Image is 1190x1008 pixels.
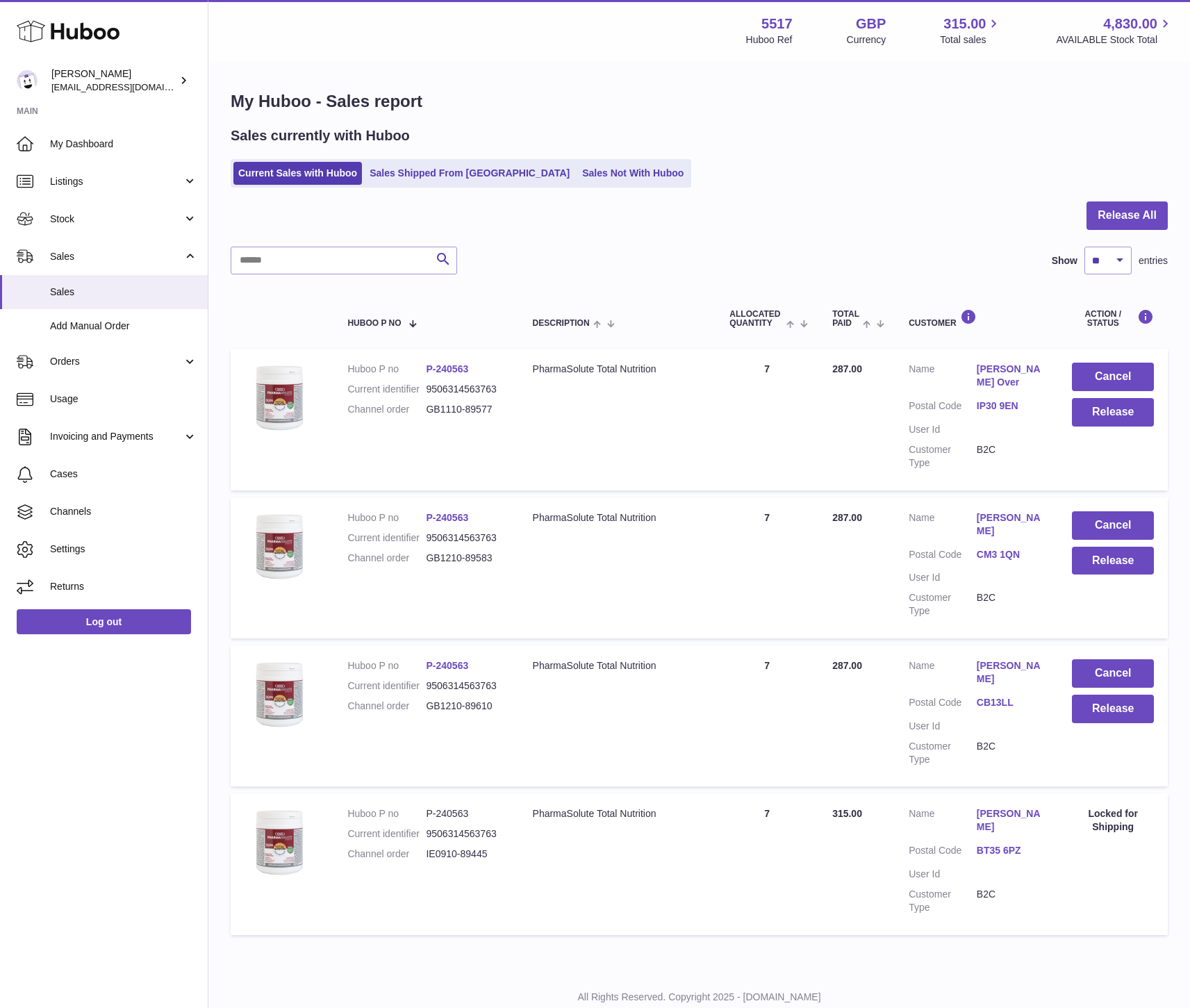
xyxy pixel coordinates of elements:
[347,659,426,672] dt: Huboo P no
[220,991,1179,1004] p: All Rights Reserved. Copyright 2025 - [DOMAIN_NAME]
[977,443,1045,470] dd: B2C
[347,827,426,841] dt: Current identifier
[832,310,859,328] span: Total paid
[347,700,426,713] dt: Channel order
[716,793,818,934] td: 7
[847,33,886,47] div: Currency
[51,67,176,94] div: [PERSON_NAME]
[943,15,986,33] span: 315.00
[909,443,977,470] dt: Customer Type
[746,33,793,47] div: Huboo Ref
[977,844,1045,857] a: BT35 6PZ
[909,591,977,618] dt: Customer Type
[909,868,977,881] dt: User Id
[426,848,504,861] dd: IE0910-89445
[1103,15,1157,33] span: 4,830.00
[426,807,504,820] dd: P-240563
[1086,201,1168,230] button: Release All
[347,403,426,416] dt: Channel order
[426,827,504,841] dd: 9506314563763
[977,740,1045,766] dd: B2C
[716,645,818,786] td: 7
[977,511,1045,538] a: [PERSON_NAME]
[233,162,362,185] a: Current Sales with Huboo
[940,15,1002,47] a: 315.00 Total sales
[231,126,410,145] h2: Sales currently with Huboo
[347,319,401,328] span: Huboo P no
[426,552,504,565] dd: GB1210-89583
[832,808,862,819] span: 315.00
[977,659,1045,686] a: [PERSON_NAME]
[1072,309,1154,328] div: Action / Status
[716,349,818,490] td: 7
[426,679,504,693] dd: 9506314563763
[832,512,862,523] span: 287.00
[245,807,314,877] img: 55171654161492.png
[17,70,38,91] img: alessiavanzwolle@hotmail.com
[856,15,886,33] strong: GBP
[51,81,204,92] span: [EMAIL_ADDRESS][DOMAIN_NAME]
[365,162,575,185] a: Sales Shipped From [GEOGRAPHIC_DATA]
[533,659,702,672] div: PharmaSolute Total Nutrition
[940,33,1002,47] span: Total sales
[533,363,702,376] div: PharmaSolute Total Nutrition
[977,363,1045,389] a: [PERSON_NAME] Over
[17,609,191,634] a: Log out
[1072,547,1154,575] button: Release
[50,213,183,226] span: Stock
[761,15,793,33] strong: 5517
[729,310,782,328] span: ALLOCATED Quantity
[50,175,183,188] span: Listings
[50,320,197,333] span: Add Manual Order
[832,363,862,374] span: 287.00
[50,250,183,263] span: Sales
[909,511,977,541] dt: Name
[1056,15,1173,47] a: 4,830.00 AVAILABLE Stock Total
[909,720,977,733] dt: User Id
[832,660,862,671] span: 287.00
[245,511,314,581] img: 55171654161492.png
[50,505,197,518] span: Channels
[1139,254,1168,267] span: entries
[909,363,977,393] dt: Name
[909,309,1044,328] div: Customer
[977,591,1045,618] dd: B2C
[1072,363,1154,391] button: Cancel
[50,468,197,481] span: Cases
[909,571,977,584] dt: User Id
[1072,807,1154,834] div: Locked for Shipping
[577,162,688,185] a: Sales Not With Huboo
[426,700,504,713] dd: GB1210-89610
[347,531,426,545] dt: Current identifier
[347,807,426,820] dt: Huboo P no
[909,696,977,713] dt: Postal Code
[426,383,504,396] dd: 9506314563763
[977,696,1045,709] a: CB13LL
[533,807,702,820] div: PharmaSolute Total Nutrition
[977,399,1045,413] a: IP30 9EN
[50,286,197,299] span: Sales
[1072,511,1154,540] button: Cancel
[50,430,183,443] span: Invoicing and Payments
[426,403,504,416] dd: GB1110-89577
[50,580,197,593] span: Returns
[50,543,197,556] span: Settings
[347,383,426,396] dt: Current identifier
[909,399,977,416] dt: Postal Code
[909,888,977,914] dt: Customer Type
[426,531,504,545] dd: 9506314563763
[1072,695,1154,723] button: Release
[977,888,1045,914] dd: B2C
[1052,254,1077,267] label: Show
[347,848,426,861] dt: Channel order
[426,512,468,523] a: P-240563
[909,548,977,565] dt: Postal Code
[909,844,977,861] dt: Postal Code
[347,552,426,565] dt: Channel order
[347,679,426,693] dt: Current identifier
[977,807,1045,834] a: [PERSON_NAME]
[1072,398,1154,427] button: Release
[909,740,977,766] dt: Customer Type
[245,659,314,729] img: 55171654161492.png
[533,319,590,328] span: Description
